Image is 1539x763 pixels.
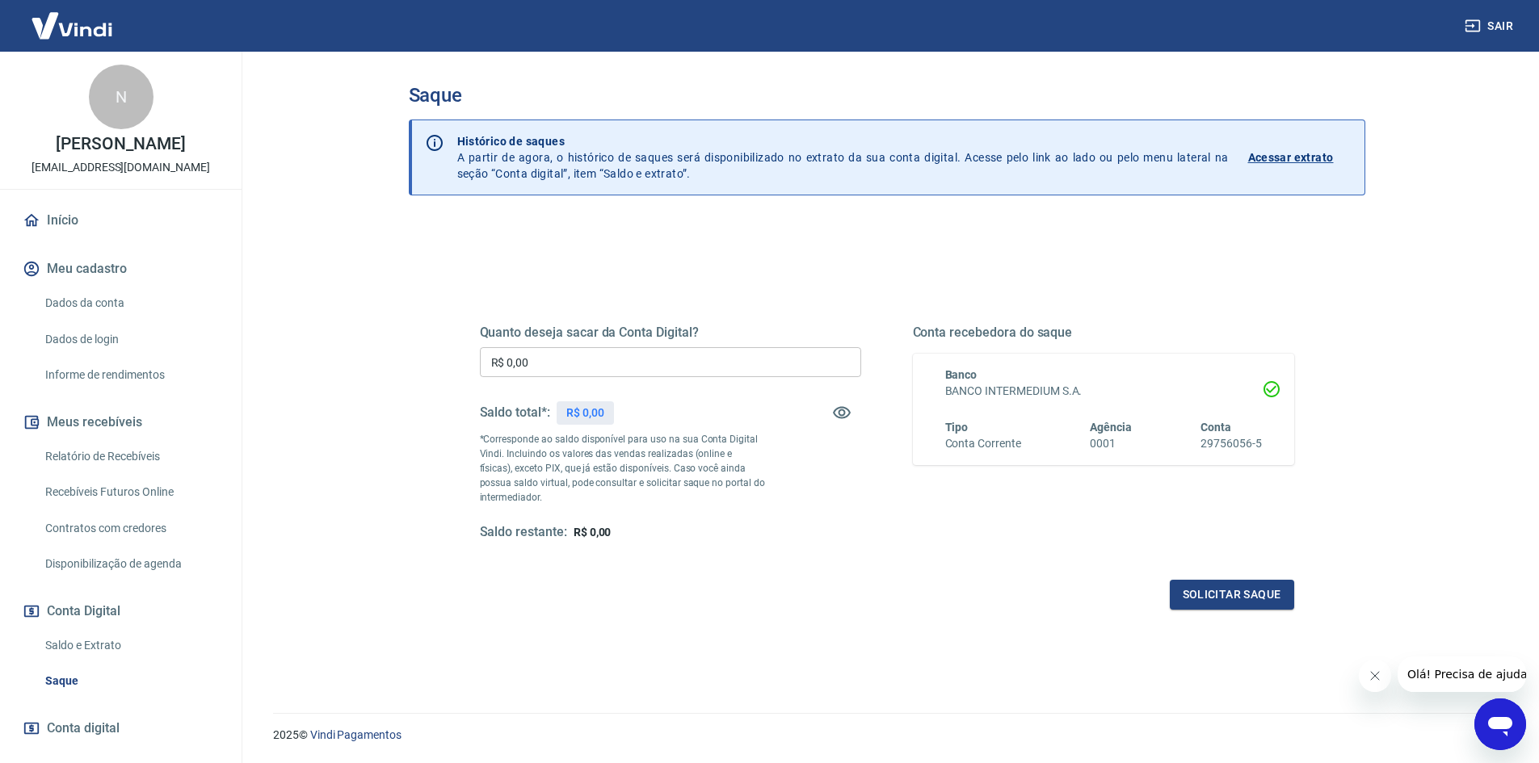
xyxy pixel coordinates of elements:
[56,136,185,153] p: [PERSON_NAME]
[409,84,1365,107] h3: Saque
[1461,11,1520,41] button: Sair
[1474,698,1526,750] iframe: Botão para abrir a janela de mensagens
[10,11,136,24] span: Olá! Precisa de ajuda?
[39,476,222,509] a: Recebíveis Futuros Online
[89,65,153,129] div: N
[1090,435,1132,452] h6: 0001
[19,251,222,287] button: Meu cadastro
[19,593,222,629] button: Conta Digital
[19,203,222,238] a: Início
[457,133,1229,182] p: A partir de agora, o histórico de saques será disponibilizado no extrato da sua conta digital. Ac...
[39,664,222,698] a: Saque
[1201,421,1231,434] span: Conta
[19,1,124,50] img: Vindi
[1201,435,1262,452] h6: 29756056-5
[913,325,1294,341] h5: Conta recebedora do saque
[19,405,222,440] button: Meus recebíveis
[39,323,222,356] a: Dados de login
[566,405,604,421] p: R$ 0,00
[1398,656,1526,692] iframe: Mensagem da empresa
[480,432,766,505] p: *Corresponde ao saldo disponível para uso na sua Conta Digital Vindi. Incluindo os valores das ve...
[480,325,861,341] h5: Quanto deseja sacar da Conta Digital?
[39,287,222,320] a: Dados da conta
[39,440,222,473] a: Relatório de Recebíveis
[19,711,222,746] a: Conta digital
[574,526,612,539] span: R$ 0,00
[1248,149,1334,166] p: Acessar extrato
[273,727,1500,744] p: 2025 ©
[1170,580,1294,610] button: Solicitar saque
[32,159,210,176] p: [EMAIL_ADDRESS][DOMAIN_NAME]
[480,524,567,541] h5: Saldo restante:
[39,358,222,392] a: Informe de rendimentos
[1090,421,1132,434] span: Agência
[310,728,402,741] a: Vindi Pagamentos
[945,383,1262,400] h6: BANCO INTERMEDIUM S.A.
[480,405,550,421] h5: Saldo total*:
[945,421,969,434] span: Tipo
[457,133,1229,149] p: Histórico de saques
[1359,660,1391,692] iframe: Fechar mensagem
[39,512,222,545] a: Contratos com credores
[945,368,978,381] span: Banco
[39,547,222,581] a: Disponibilização de agenda
[1248,133,1352,182] a: Acessar extrato
[945,435,1021,452] h6: Conta Corrente
[39,629,222,662] a: Saldo e Extrato
[47,717,120,740] span: Conta digital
